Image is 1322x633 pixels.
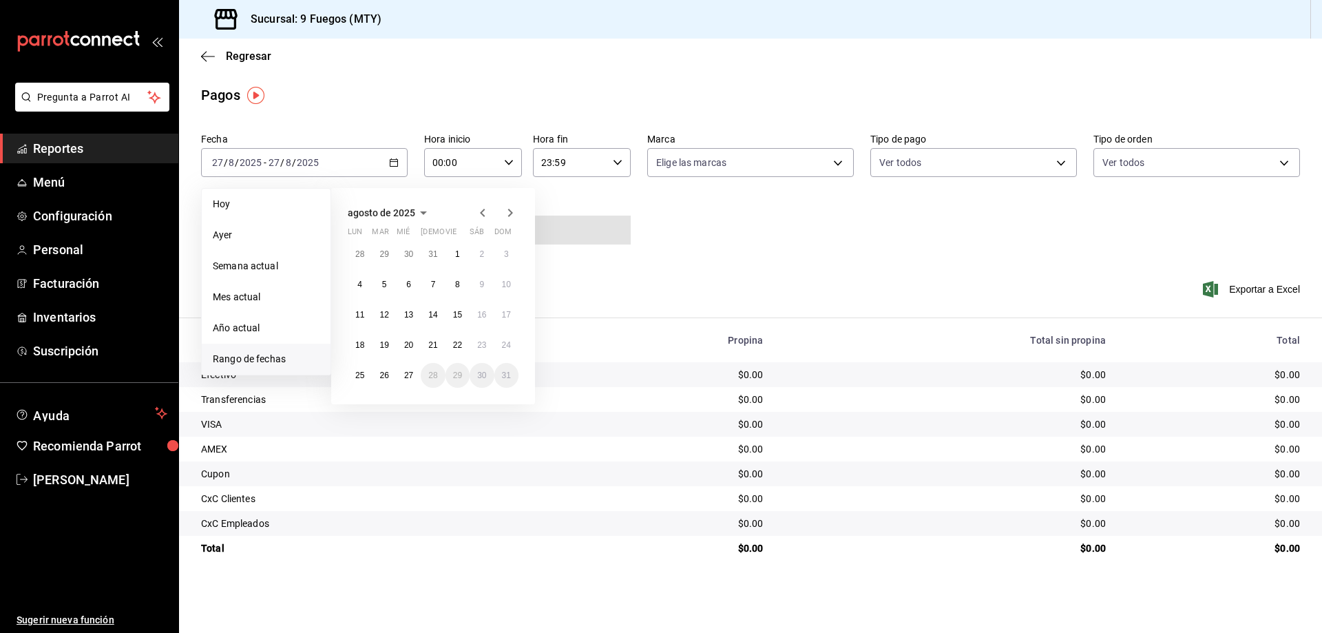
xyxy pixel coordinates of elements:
[584,517,763,530] div: $0.00
[201,492,562,506] div: CxC Clientes
[201,467,562,481] div: Cupon
[372,333,396,357] button: 19 de agosto de 2025
[470,363,494,388] button: 30 de agosto de 2025
[421,272,445,297] button: 7 de agosto de 2025
[584,492,763,506] div: $0.00
[15,83,169,112] button: Pregunta a Parrot AI
[348,227,362,242] abbr: lunes
[445,333,470,357] button: 22 de agosto de 2025
[397,242,421,267] button: 30 de julio de 2025
[785,417,1106,431] div: $0.00
[33,274,167,293] span: Facturación
[785,492,1106,506] div: $0.00
[264,157,266,168] span: -
[879,156,921,169] span: Ver todos
[421,242,445,267] button: 31 de julio de 2025
[494,272,518,297] button: 10 de agosto de 2025
[247,87,264,104] button: Tooltip marker
[151,36,162,47] button: open_drawer_menu
[428,249,437,259] abbr: 31 de julio de 2025
[502,310,511,320] abbr: 17 de agosto de 2025
[201,417,562,431] div: VISA
[870,134,1077,144] label: Tipo de pago
[211,157,224,168] input: --
[33,470,167,489] span: [PERSON_NAME]
[445,272,470,297] button: 8 de agosto de 2025
[445,242,470,267] button: 1 de agosto de 2025
[213,259,319,273] span: Semana actual
[584,541,763,555] div: $0.00
[584,467,763,481] div: $0.00
[421,227,502,242] abbr: jueves
[404,371,413,380] abbr: 27 de agosto de 2025
[424,134,522,144] label: Hora inicio
[33,437,167,455] span: Recomienda Parrot
[33,139,167,158] span: Reportes
[656,156,726,169] span: Elige las marcas
[477,371,486,380] abbr: 30 de agosto de 2025
[494,333,518,357] button: 24 de agosto de 2025
[268,157,280,168] input: --
[785,393,1106,406] div: $0.00
[348,363,372,388] button: 25 de agosto de 2025
[470,333,494,357] button: 23 de agosto de 2025
[239,157,262,168] input: ----
[428,340,437,350] abbr: 21 de agosto de 2025
[296,157,319,168] input: ----
[1128,335,1300,346] div: Total
[421,333,445,357] button: 21 de agosto de 2025
[504,249,509,259] abbr: 3 de agosto de 2025
[584,335,763,346] div: Propina
[213,197,319,211] span: Hoy
[479,280,484,289] abbr: 9 de agosto de 2025
[33,173,167,191] span: Menú
[285,157,292,168] input: --
[785,335,1106,346] div: Total sin propina
[494,363,518,388] button: 31 de agosto de 2025
[213,228,319,242] span: Ayer
[584,417,763,431] div: $0.00
[428,371,437,380] abbr: 28 de agosto de 2025
[213,352,319,366] span: Rango de fechas
[785,517,1106,530] div: $0.00
[785,467,1106,481] div: $0.00
[494,242,518,267] button: 3 de agosto de 2025
[201,541,562,555] div: Total
[421,302,445,327] button: 14 de agosto de 2025
[379,340,388,350] abbr: 19 de agosto de 2025
[226,50,271,63] span: Regresar
[453,310,462,320] abbr: 15 de agosto de 2025
[17,613,167,627] span: Sugerir nueva función
[213,321,319,335] span: Año actual
[348,302,372,327] button: 11 de agosto de 2025
[33,240,167,259] span: Personal
[379,310,388,320] abbr: 12 de agosto de 2025
[33,207,167,225] span: Configuración
[1128,417,1300,431] div: $0.00
[785,442,1106,456] div: $0.00
[201,50,271,63] button: Regresar
[502,371,511,380] abbr: 31 de agosto de 2025
[470,272,494,297] button: 9 de agosto de 2025
[240,11,381,28] h3: Sucursal: 9 Fuegos (MTY)
[355,249,364,259] abbr: 28 de julio de 2025
[348,205,432,221] button: agosto de 2025
[404,340,413,350] abbr: 20 de agosto de 2025
[584,442,763,456] div: $0.00
[428,310,437,320] abbr: 14 de agosto de 2025
[372,363,396,388] button: 26 de agosto de 2025
[479,249,484,259] abbr: 2 de agosto de 2025
[1128,467,1300,481] div: $0.00
[372,242,396,267] button: 29 de julio de 2025
[348,242,372,267] button: 28 de julio de 2025
[470,227,484,242] abbr: sábado
[292,157,296,168] span: /
[397,272,421,297] button: 6 de agosto de 2025
[37,90,148,105] span: Pregunta a Parrot AI
[33,405,149,422] span: Ayuda
[785,541,1106,555] div: $0.00
[1128,517,1300,530] div: $0.00
[382,280,387,289] abbr: 5 de agosto de 2025
[201,85,240,105] div: Pagos
[397,227,410,242] abbr: miércoles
